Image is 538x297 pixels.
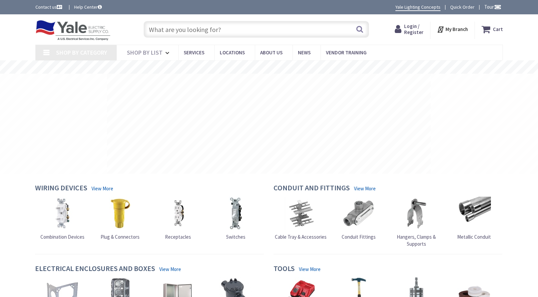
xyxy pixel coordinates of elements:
span: Vendor Training [326,49,367,56]
img: Conduit Fittings [342,197,375,230]
span: About Us [260,49,283,56]
img: Receptacles [161,197,195,230]
a: Hangers, Clamps & Supports Hangers, Clamps & Supports [389,197,444,248]
span: Hangers, Clamps & Supports [397,234,436,247]
a: Receptacles Receptacles [161,197,195,240]
img: Yale Electric Supply Co. [35,20,111,41]
h4: Electrical Enclosures and Boxes [35,264,155,274]
img: Hangers, Clamps & Supports [400,197,433,230]
span: Metallic Conduit [457,234,491,240]
a: View More [92,185,113,192]
span: Services [184,49,204,56]
div: My Branch [437,23,468,35]
a: Yale Lighting Concepts [395,4,440,11]
h4: Conduit and Fittings [274,184,350,193]
span: Plug & Connectors [101,234,140,240]
a: Quick Order [450,4,475,10]
a: Contact us [35,4,63,10]
img: Switches [219,197,252,230]
h4: Wiring Devices [35,184,87,193]
a: Cable Tray & Accessories Cable Tray & Accessories [275,197,327,240]
img: Combination Devices [46,197,79,230]
a: Combination Devices Combination Devices [40,197,84,240]
a: View More [299,266,321,273]
a: Plug & Connectors Plug & Connectors [101,197,140,240]
span: Login / Register [404,23,423,35]
span: Switches [226,234,245,240]
strong: My Branch [445,26,468,32]
a: Switches Switches [219,197,252,240]
span: Tour [484,4,501,10]
a: Conduit Fittings Conduit Fittings [342,197,376,240]
h4: Tools [274,264,295,274]
strong: Cart [493,23,503,35]
span: Locations [220,49,245,56]
a: Metallic Conduit Metallic Conduit [457,197,491,240]
a: Help Center [74,4,102,10]
span: Conduit Fittings [342,234,376,240]
span: Shop By List [127,49,163,56]
a: View More [159,266,181,273]
span: Receptacles [165,234,191,240]
span: Combination Devices [40,234,84,240]
span: News [298,49,311,56]
img: Cable Tray & Accessories [284,197,318,230]
img: Metallic Conduit [458,197,491,230]
a: Login / Register [395,23,423,35]
img: Plug & Connectors [104,197,137,230]
input: What are you looking for? [144,21,369,38]
span: Cable Tray & Accessories [275,234,327,240]
a: Cart [482,23,503,35]
span: Shop By Category [56,49,107,56]
a: View More [354,185,376,192]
